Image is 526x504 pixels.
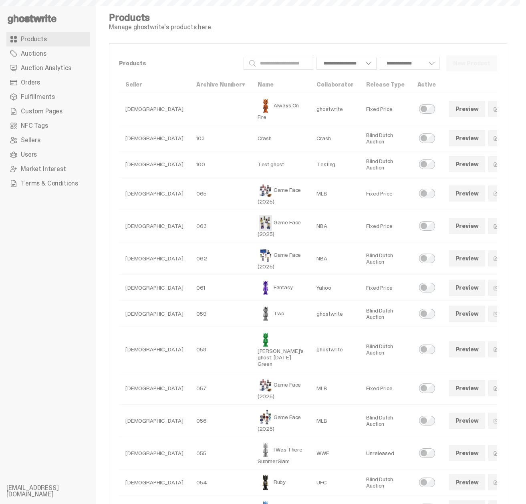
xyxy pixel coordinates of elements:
a: Fulfillments [6,90,90,104]
a: Preview [449,341,486,357]
span: Sellers [21,137,40,143]
a: Active [417,81,436,88]
p: Products [119,60,237,66]
td: Ruby [251,470,310,496]
td: [DEMOGRAPHIC_DATA] [119,437,190,470]
span: Custom Pages [21,108,62,115]
a: Orders [6,75,90,90]
th: Name [251,77,310,93]
td: Always On Fire [251,93,310,125]
td: [DEMOGRAPHIC_DATA] [119,372,190,405]
td: 056 [190,405,251,437]
td: Fixed Price [360,93,411,125]
a: Preview [449,218,486,234]
td: [PERSON_NAME]'s ghost: [DATE] Green [251,327,310,372]
th: Release Type [360,77,411,93]
td: 063 [190,210,251,242]
th: Collaborator [310,77,360,93]
a: Market Interest [6,162,90,176]
td: 057 [190,372,251,405]
span: NFC Tags [21,123,48,129]
td: Two [251,301,310,327]
td: Blind Dutch Auction [360,301,411,327]
td: 054 [190,470,251,496]
span: Auctions [21,50,46,57]
span: ▾ [242,81,245,88]
td: Fixed Price [360,372,411,405]
td: 061 [190,275,251,301]
a: Products [6,32,90,46]
td: 103 [190,125,251,151]
td: Testing [310,151,360,177]
p: Manage ghostwrite's products here. [109,24,212,30]
a: Preview [449,156,486,172]
td: [DEMOGRAPHIC_DATA] [119,125,190,151]
h4: Products [109,13,212,22]
td: Fixed Price [360,177,411,210]
td: Crash [310,125,360,151]
td: [DEMOGRAPHIC_DATA] [119,405,190,437]
td: [DEMOGRAPHIC_DATA] [119,210,190,242]
td: WWE [310,437,360,470]
img: Fantasy [258,280,274,296]
a: Preview [449,474,486,490]
td: [DEMOGRAPHIC_DATA] [119,242,190,275]
span: Products [21,36,47,42]
td: Game Face (2025) [251,177,310,210]
td: Yahoo [310,275,360,301]
td: Blind Dutch Auction [360,125,411,151]
a: Custom Pages [6,104,90,119]
a: Sellers [6,133,90,147]
a: Terms & Conditions [6,176,90,191]
img: Ruby [258,474,274,490]
td: [DEMOGRAPHIC_DATA] [119,151,190,177]
span: Users [21,151,37,158]
td: ghostwrite [310,93,360,125]
td: UFC [310,470,360,496]
span: Fulfillments [21,94,55,100]
th: Seller [119,77,190,93]
td: [DEMOGRAPHIC_DATA] [119,93,190,125]
td: NBA [310,242,360,275]
td: Game Face (2025) [251,372,310,405]
a: NFC Tags [6,119,90,133]
a: Preview [449,306,486,322]
a: Preview [449,250,486,266]
td: 100 [190,151,251,177]
td: 055 [190,437,251,470]
a: Preview [449,380,486,396]
a: Users [6,147,90,162]
td: [DEMOGRAPHIC_DATA] [119,327,190,372]
td: Fixed Price [360,210,411,242]
td: I Was There SummerSlam [251,437,310,470]
img: Game Face (2025) [258,377,274,393]
img: I Was There SummerSlam [258,442,274,458]
td: Blind Dutch Auction [360,470,411,496]
td: [DEMOGRAPHIC_DATA] [119,275,190,301]
td: Blind Dutch Auction [360,327,411,372]
td: Game Face (2025) [251,405,310,437]
img: Schrödinger's ghost: Sunday Green [258,332,274,348]
a: Preview [449,413,486,429]
span: Market Interest [21,166,66,172]
a: Preview [449,445,486,461]
img: Game Face (2025) [258,215,274,231]
td: Game Face (2025) [251,210,310,242]
td: Fantasy [251,275,310,301]
img: Game Face (2025) [258,247,274,263]
td: 058 [190,327,251,372]
td: Unreleased [360,437,411,470]
a: Preview [449,185,486,202]
td: ghostwrite [310,327,360,372]
td: Test ghost [251,151,310,177]
td: Game Face (2025) [251,242,310,275]
td: Crash [251,125,310,151]
a: Auction Analytics [6,61,90,75]
span: Terms & Conditions [21,180,78,187]
span: Orders [21,79,40,86]
a: Preview [449,280,486,296]
td: Blind Dutch Auction [360,405,411,437]
img: Game Face (2025) [258,409,274,425]
td: NBA [310,210,360,242]
span: Auction Analytics [21,65,71,71]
